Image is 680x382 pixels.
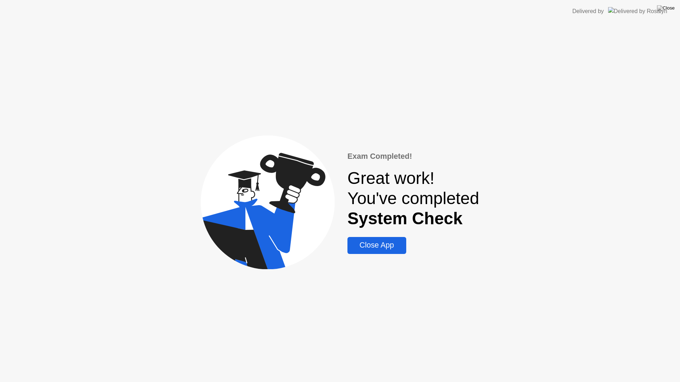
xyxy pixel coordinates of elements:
[347,209,463,228] b: System Check
[572,7,604,16] div: Delivered by
[350,241,404,250] div: Close App
[657,5,675,11] img: Close
[347,168,479,228] div: Great work! You've completed
[347,237,406,254] button: Close App
[608,7,667,15] img: Delivered by Rosalyn
[347,151,479,162] div: Exam Completed!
